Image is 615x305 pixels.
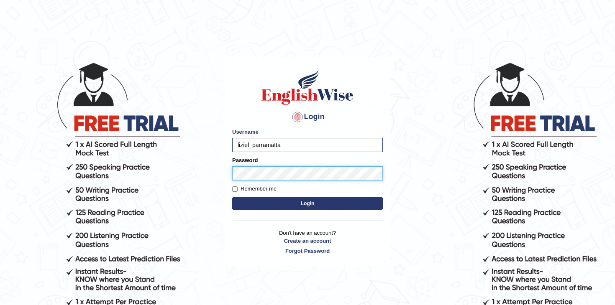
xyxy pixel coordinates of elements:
img: Logo of English Wise sign in for intelligent practice with AI [260,69,355,106]
a: Forgot Password [232,247,383,255]
label: Password [232,156,258,164]
a: Create an account [232,237,383,245]
h4: Login [232,110,383,124]
label: Remember me [232,185,277,193]
p: Don't have an account? [232,229,383,255]
button: Login [232,197,383,210]
input: Remember me [232,186,238,192]
label: Username [232,128,259,136]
